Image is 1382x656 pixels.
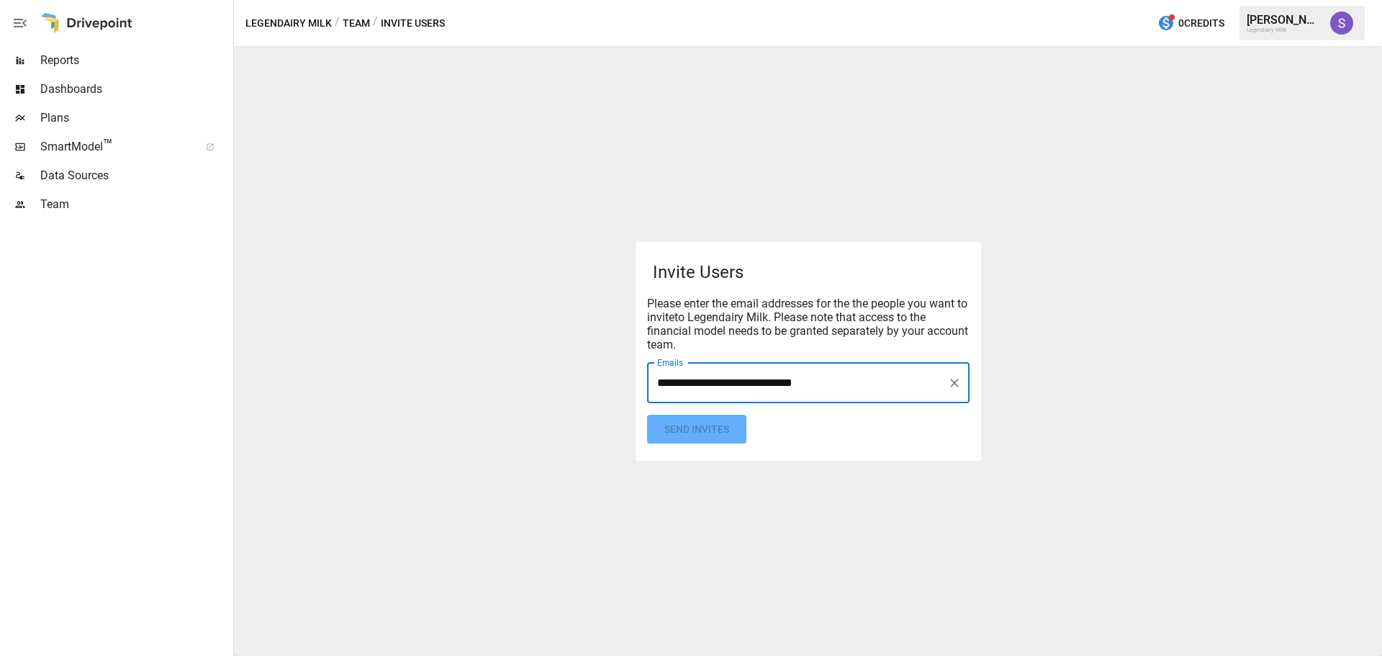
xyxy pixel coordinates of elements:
div: / [373,14,378,32]
button: Legendairy Milk [245,14,332,32]
span: ™ [103,136,113,154]
span: Team [40,196,230,213]
span: 0 Credits [1178,14,1224,32]
button: 0Credits [1152,10,1230,37]
button: Sara Maxwell [1322,3,1362,43]
button: Team [343,14,370,32]
div: / [335,14,340,32]
label: Emails [657,356,683,369]
span: Dashboards [40,81,230,98]
span: SmartModel [40,138,190,156]
button: Clear [944,373,965,393]
span: Data Sources [40,167,230,184]
img: Sara Maxwell [1330,12,1353,35]
div: Please enter the email addresses for the the people you want to invite to Legendairy Milk . Pleas... [647,297,970,351]
p: Invite Users [653,259,970,285]
span: Plans [40,109,230,127]
span: Reports [40,52,230,69]
div: Legendairy Milk [1247,27,1322,33]
div: [PERSON_NAME] [1247,13,1322,27]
